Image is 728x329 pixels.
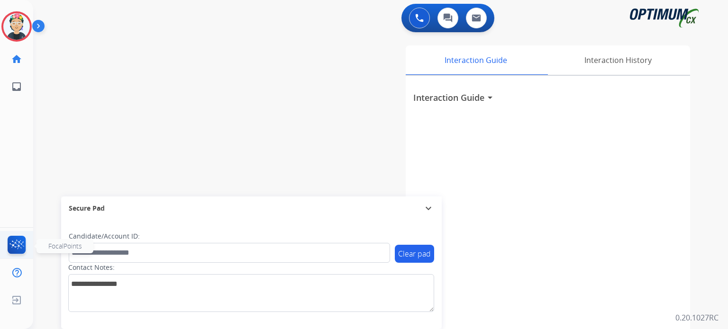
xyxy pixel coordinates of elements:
span: Secure Pad [69,204,105,213]
p: 0.20.1027RC [675,312,719,323]
label: Contact Notes: [68,263,115,272]
mat-icon: arrow_drop_down [484,92,496,103]
div: Interaction History [546,45,690,75]
mat-icon: inbox [11,81,22,92]
mat-icon: expand_more [423,203,434,214]
div: Interaction Guide [406,45,546,75]
img: avatar [3,13,30,40]
button: Clear pad [395,245,434,263]
h3: Interaction Guide [413,91,484,104]
mat-icon: home [11,53,22,65]
label: Candidate/Account ID: [69,231,140,241]
span: FocalPoints [48,241,82,250]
